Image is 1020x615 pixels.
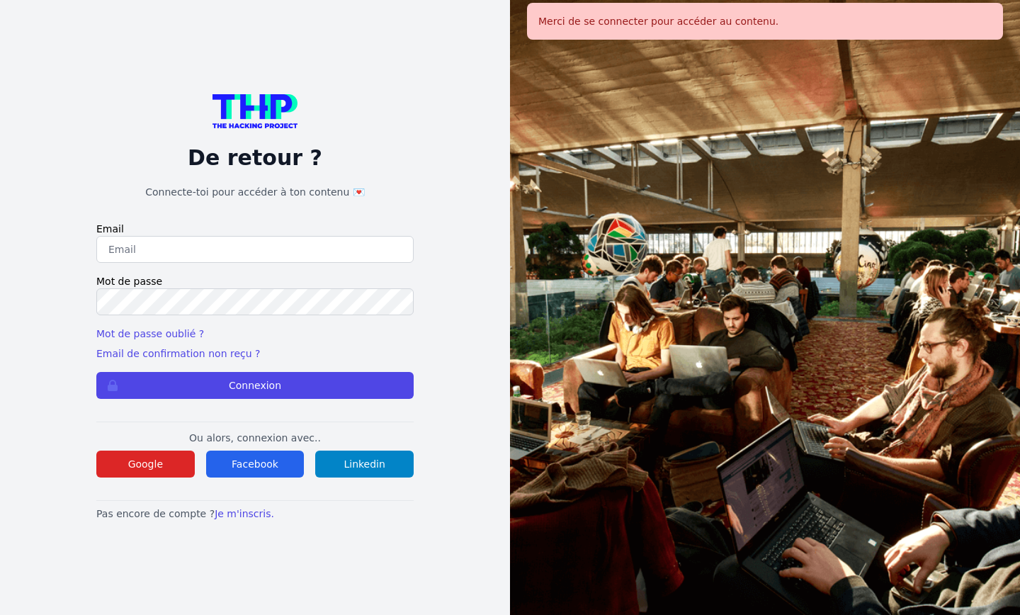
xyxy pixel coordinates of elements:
a: Je m'inscris. [215,508,274,519]
h1: Connecte-toi pour accéder à ton contenu 💌 [96,185,414,199]
button: Facebook [206,451,305,478]
img: logo [212,94,297,128]
button: Connexion [96,372,414,399]
p: Pas encore de compte ? [96,507,414,521]
p: De retour ? [96,145,414,171]
label: Email [96,222,414,236]
p: Ou alors, connexion avec.. [96,431,414,445]
input: Email [96,236,414,263]
label: Mot de passe [96,274,414,288]
button: Linkedin [315,451,414,478]
a: Email de confirmation non reçu ? [96,348,260,359]
div: Merci de se connecter pour accéder au contenu. [527,3,1003,40]
a: Mot de passe oublié ? [96,328,204,339]
button: Google [96,451,195,478]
